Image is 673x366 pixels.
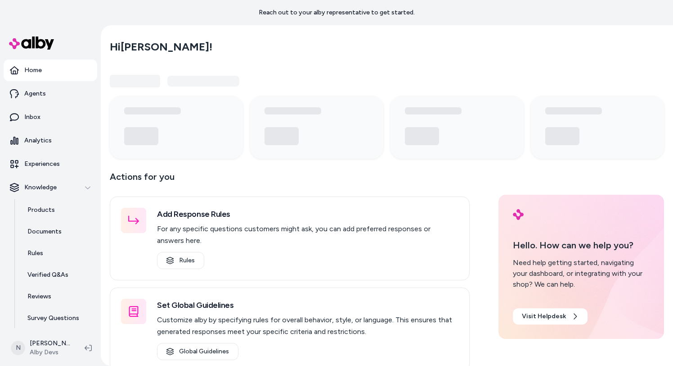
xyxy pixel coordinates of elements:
a: Survey Questions [18,307,97,329]
button: Knowledge [4,177,97,198]
a: Experiences [4,153,97,175]
a: Rules [18,242,97,264]
a: Analytics [4,130,97,151]
p: Reach out to your alby representative to get started. [259,8,415,17]
p: Analytics [24,136,52,145]
p: Home [24,66,42,75]
p: Customize alby by specifying rules for overall behavior, style, or language. This ensures that ge... [157,314,458,338]
p: Knowledge [24,183,57,192]
a: Products [18,199,97,221]
p: Verified Q&As [27,270,68,279]
p: Actions for you [110,169,470,191]
p: Survey Questions [27,314,79,323]
p: Documents [27,227,62,236]
p: For any specific questions customers might ask, you can add preferred responses or answers here. [157,223,458,247]
p: Inbox [24,113,40,122]
button: N[PERSON_NAME]Alby Devs [5,334,77,362]
h3: Set Global Guidelines [157,299,458,311]
h3: Add Response Rules [157,208,458,220]
p: Reviews [27,292,51,301]
h2: Hi [PERSON_NAME] ! [110,40,212,54]
img: alby Logo [513,209,524,220]
a: Inbox [4,106,97,128]
a: Verified Q&As [18,264,97,286]
span: N [11,341,25,355]
p: [PERSON_NAME] [30,339,70,348]
span: Alby Devs [30,348,70,357]
p: Rules [27,249,43,258]
p: Hello. How can we help you? [513,238,650,252]
p: Agents [24,89,46,98]
a: Documents [18,221,97,242]
a: Rules [157,252,204,269]
a: Global Guidelines [157,343,238,360]
p: Products [27,206,55,215]
p: Experiences [24,160,60,169]
a: Reviews [18,286,97,307]
a: Visit Helpdesk [513,308,588,325]
a: Home [4,59,97,81]
a: Agents [4,83,97,105]
div: Need help getting started, navigating your dashboard, or integrating with your shop? We can help. [513,257,650,290]
img: alby Logo [9,37,54,50]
